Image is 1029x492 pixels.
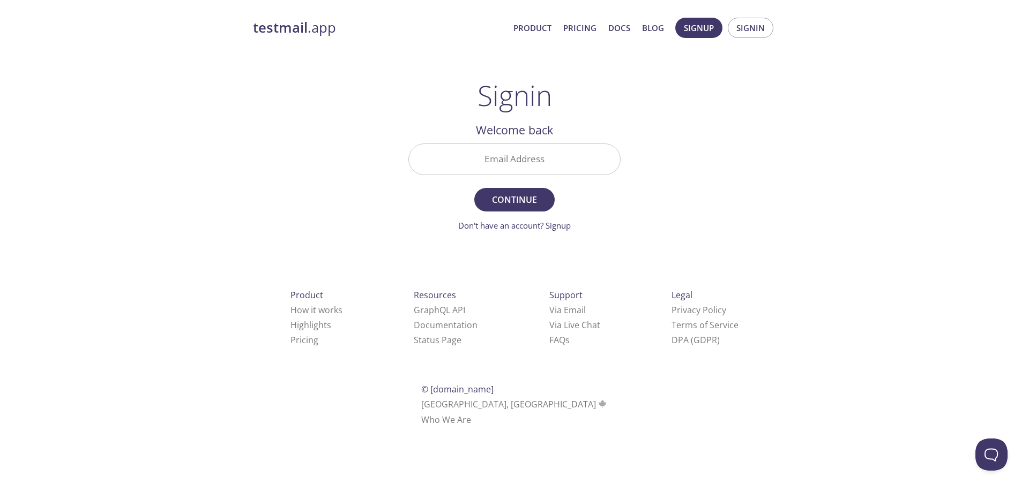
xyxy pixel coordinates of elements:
[513,21,551,35] a: Product
[290,334,318,346] a: Pricing
[675,18,722,38] button: Signup
[642,21,664,35] a: Blog
[975,438,1008,471] iframe: Help Scout Beacon - Open
[290,319,331,331] a: Highlights
[563,21,596,35] a: Pricing
[253,19,505,37] a: testmail.app
[290,304,342,316] a: How it works
[736,21,765,35] span: Signin
[408,121,621,139] h2: Welcome back
[414,289,456,301] span: Resources
[549,334,570,346] a: FAQ
[290,289,323,301] span: Product
[474,188,555,211] button: Continue
[458,220,571,231] a: Don't have an account? Signup
[549,319,600,331] a: Via Live Chat
[414,304,465,316] a: GraphQL API
[608,21,630,35] a: Docs
[684,21,714,35] span: Signup
[486,192,543,207] span: Continue
[672,334,720,346] a: DPA (GDPR)
[478,79,552,111] h1: Signin
[565,334,570,346] span: s
[421,414,471,426] a: Who We Are
[421,383,494,395] span: © [DOMAIN_NAME]
[421,398,608,410] span: [GEOGRAPHIC_DATA], [GEOGRAPHIC_DATA]
[728,18,773,38] button: Signin
[672,304,726,316] a: Privacy Policy
[253,18,308,37] strong: testmail
[672,289,692,301] span: Legal
[549,289,583,301] span: Support
[549,304,586,316] a: Via Email
[414,319,478,331] a: Documentation
[672,319,739,331] a: Terms of Service
[414,334,461,346] a: Status Page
